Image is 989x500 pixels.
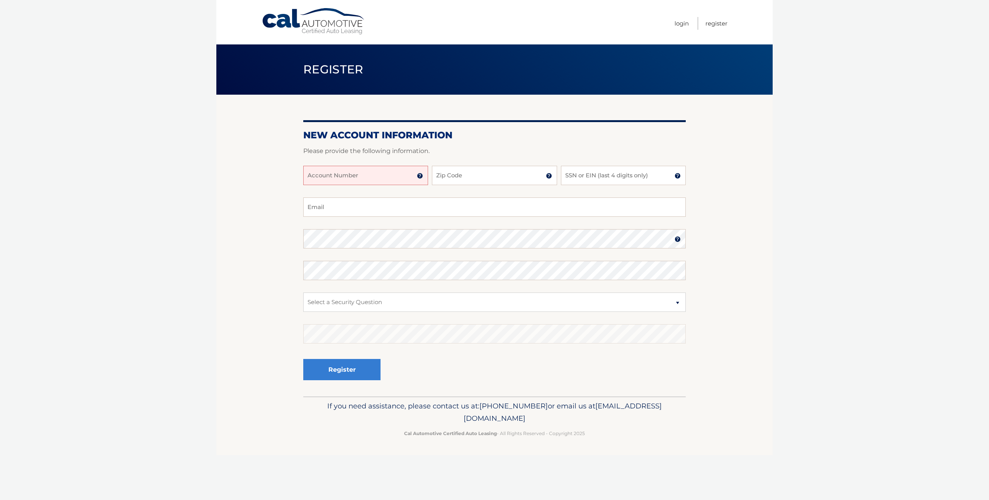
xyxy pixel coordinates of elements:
[675,236,681,242] img: tooltip.svg
[303,62,364,77] span: Register
[303,146,686,156] p: Please provide the following information.
[303,359,381,380] button: Register
[432,166,557,185] input: Zip Code
[308,400,681,425] p: If you need assistance, please contact us at: or email us at
[303,166,428,185] input: Account Number
[675,173,681,179] img: tooltip.svg
[546,173,552,179] img: tooltip.svg
[561,166,686,185] input: SSN or EIN (last 4 digits only)
[705,17,727,30] a: Register
[303,129,686,141] h2: New Account Information
[404,430,497,436] strong: Cal Automotive Certified Auto Leasing
[303,197,686,217] input: Email
[308,429,681,437] p: - All Rights Reserved - Copyright 2025
[464,401,662,423] span: [EMAIL_ADDRESS][DOMAIN_NAME]
[479,401,548,410] span: [PHONE_NUMBER]
[675,17,689,30] a: Login
[417,173,423,179] img: tooltip.svg
[262,8,366,35] a: Cal Automotive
